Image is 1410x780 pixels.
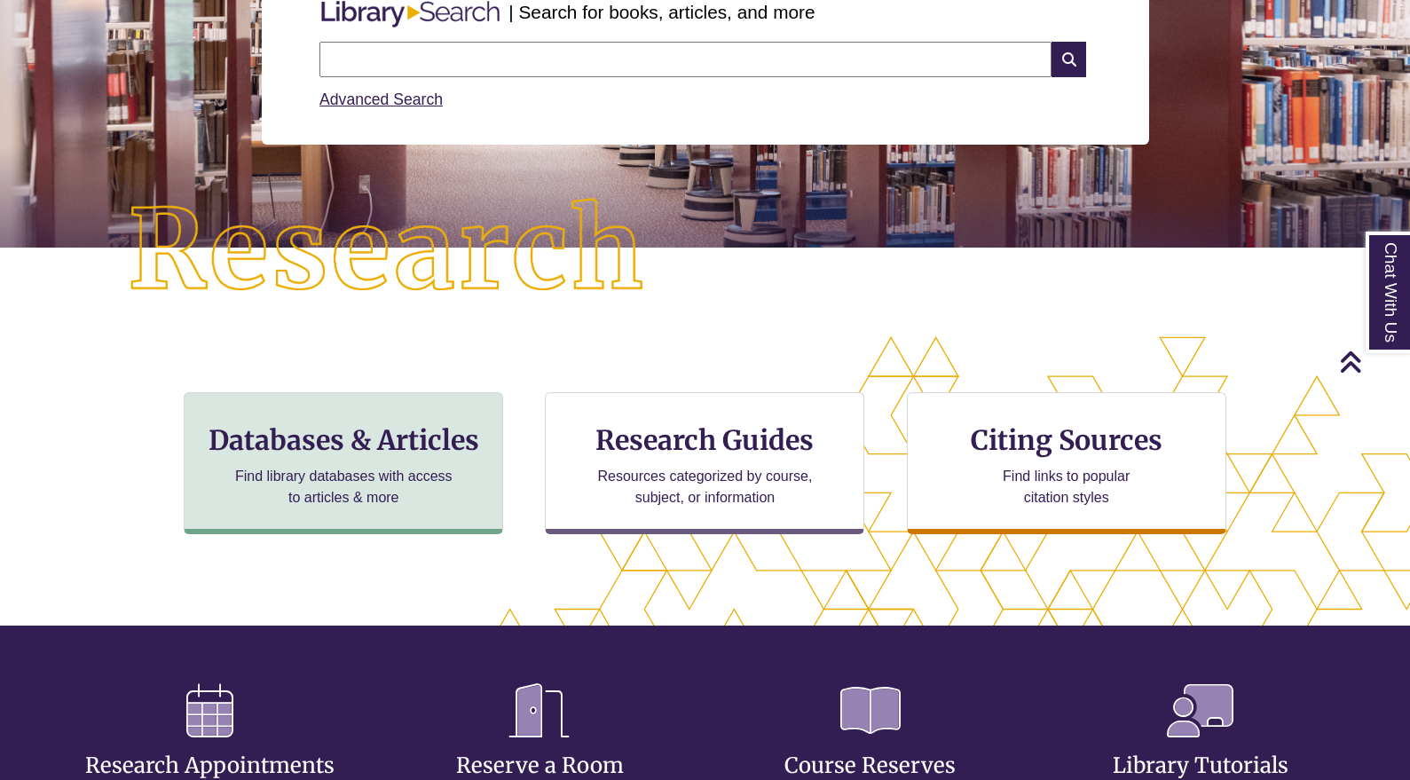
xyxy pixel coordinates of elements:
img: Research [70,141,705,361]
a: Library Tutorials [1113,709,1288,779]
a: Research Guides Resources categorized by course, subject, or information [545,392,864,534]
a: Research Appointments [85,709,335,779]
h3: Citing Sources [958,423,1175,457]
p: Find library databases with access to articles & more [228,466,460,508]
i: Search [1052,42,1085,77]
a: Databases & Articles Find library databases with access to articles & more [184,392,503,534]
p: Resources categorized by course, subject, or information [589,466,821,508]
a: Citing Sources Find links to popular citation styles [907,392,1226,534]
a: Advanced Search [319,91,443,108]
a: Course Reserves [784,709,956,779]
h3: Research Guides [560,423,849,457]
p: Find links to popular citation styles [980,466,1153,508]
a: Back to Top [1339,350,1406,374]
h3: Databases & Articles [199,423,488,457]
a: Reserve a Room [456,709,624,779]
